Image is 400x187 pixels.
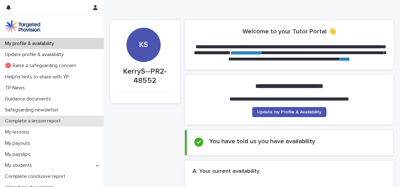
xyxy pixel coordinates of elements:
[126,6,161,49] div: KS
[3,63,81,69] p: 🔴 Raise a safeguarding concern
[242,28,336,35] h2: Welcome to your Tutor Portal 👋
[3,74,74,80] p: Helpful hints to share with YP
[3,140,35,146] p: My payouts
[3,41,59,47] p: My profile & availability
[257,110,321,114] span: Update my Profile & Availability
[3,52,69,58] p: Update profile & availability
[252,107,326,117] a: Update my Profile & Availability
[3,85,30,91] p: TP News
[3,107,64,113] p: Safeguarding newsletter
[5,20,40,33] img: M5nRWzHhSzIhMunXDL62
[118,67,172,85] p: KerryS--PR2-48552
[3,173,70,179] p: Complete conclusive report
[3,129,34,135] p: My lessons
[3,151,35,157] p: My payslips
[209,138,315,145] h2: You have told us you have availability
[3,118,66,124] p: Complete a lesson report
[3,96,56,102] p: Guidance documents
[3,162,37,168] p: My students
[192,168,259,175] h2: A. Your current availability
